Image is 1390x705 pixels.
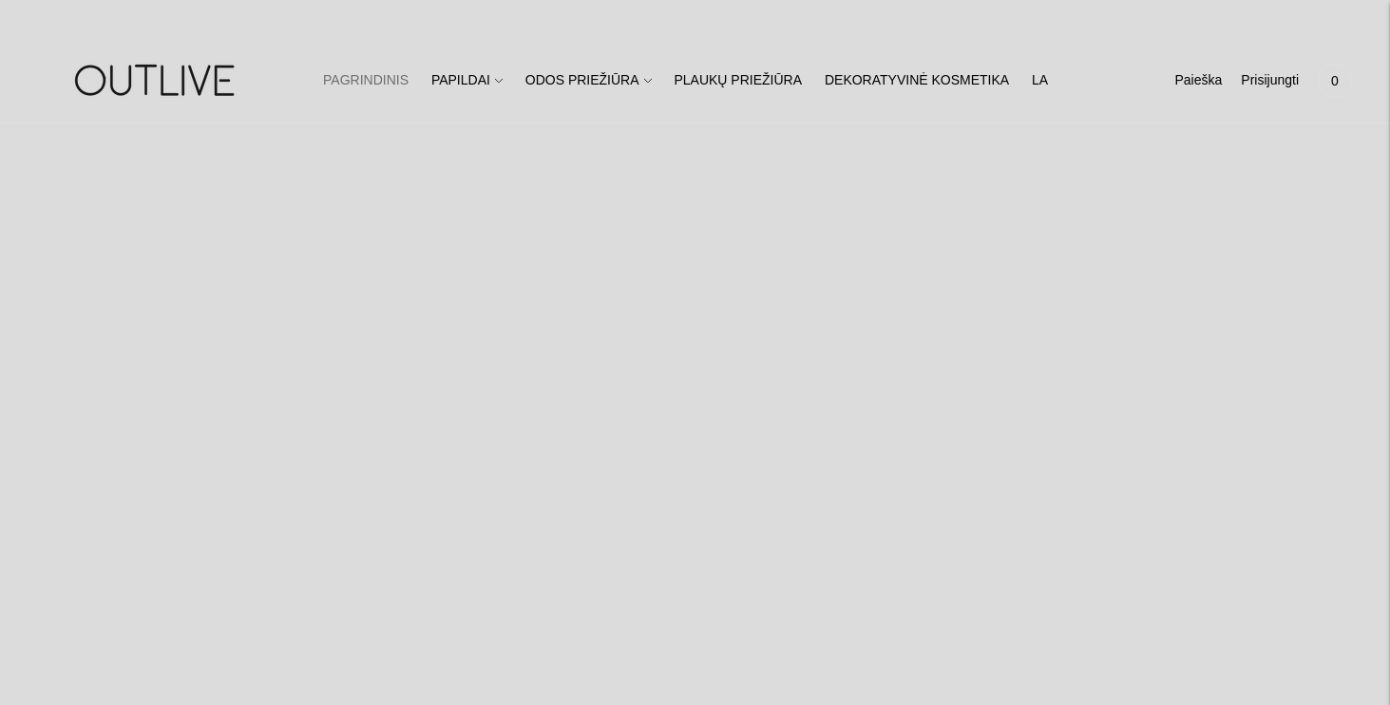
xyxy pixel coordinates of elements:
[38,48,276,113] img: OUTLIVE
[323,60,409,102] a: PAGRINDINIS
[1032,60,1135,102] a: LAISVALAIKIUI
[525,60,652,102] a: ODOS PRIEŽIŪRA
[1318,60,1352,102] a: 0
[825,60,1009,102] a: DEKORATYVINĖ KOSMETIKA
[431,60,503,102] a: PAPILDAI
[1174,60,1222,102] a: Paieška
[674,60,802,102] a: PLAUKŲ PRIEŽIŪRA
[1322,67,1348,94] span: 0
[1241,60,1299,102] a: Prisijungti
